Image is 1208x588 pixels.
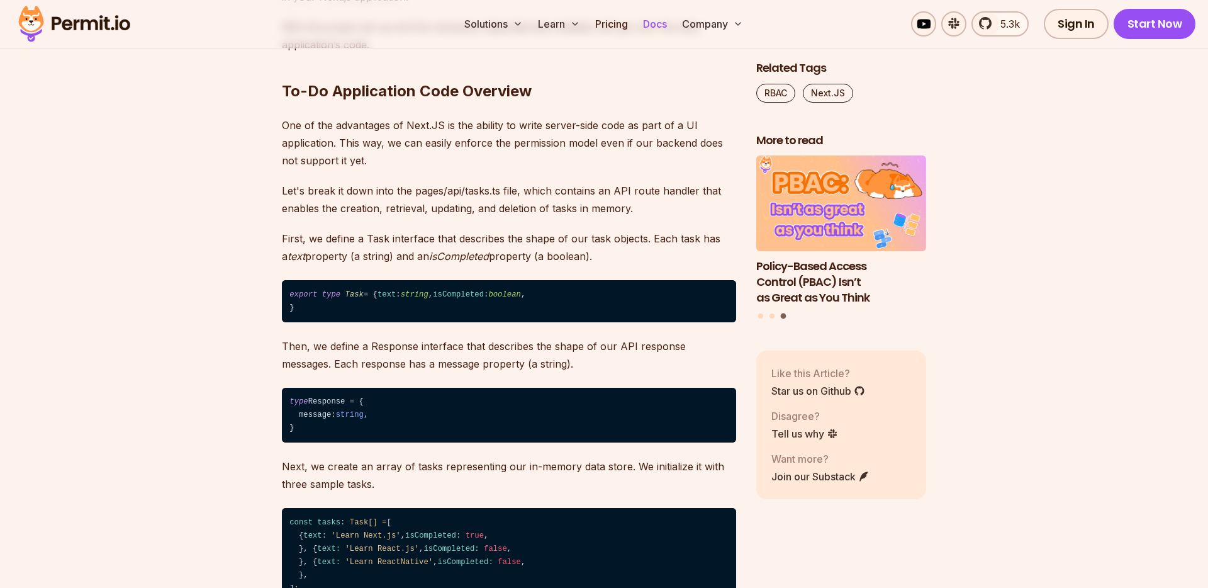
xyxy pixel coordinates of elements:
[289,397,308,406] span: type
[533,11,585,37] button: Learn
[345,290,363,299] span: Task
[771,451,870,466] p: Want more?
[756,156,926,252] img: Policy-Based Access Control (PBAC) Isn’t as Great as You Think
[771,409,838,424] p: Disagree?
[993,16,1020,31] span: 5.3k
[282,388,736,443] code: Response = { message: , }
[771,366,865,381] p: Like this Article?
[433,290,484,299] span: isCompleted
[303,531,327,540] span: text:
[382,518,386,527] span: =
[484,545,507,553] span: false
[345,558,433,567] span: 'Learn ReactNative'
[289,518,345,527] span: const tasks:
[282,116,736,169] p: One of the advantages of Next.JS is the ability to write server-side code as part of a UI applica...
[322,290,340,299] span: type
[638,11,672,37] a: Docs
[756,156,926,306] a: Policy-Based Access Control (PBAC) Isn’t as Great as You ThinkPolicy-Based Access Control (PBAC) ...
[401,290,428,299] span: string
[1044,9,1109,39] a: Sign In
[350,518,377,527] span: Task[]
[677,11,748,37] button: Company
[756,133,926,149] h2: More to read
[498,558,521,567] span: false
[345,545,419,553] span: 'Learn React.js'
[13,3,136,45] img: Permit logo
[317,558,340,567] span: text:
[780,314,786,319] button: Go to slide 3
[317,545,340,553] span: text:
[1114,9,1196,39] a: Start Now
[590,11,633,37] a: Pricing
[756,156,926,321] div: Posts
[282,182,736,217] p: Let's break it down into the pages/api/tasks.ts file, which contains an API route handler that en...
[429,250,489,263] em: isCompleted
[803,84,853,103] a: Next.JS
[288,250,305,263] em: text
[289,290,317,299] span: export
[756,156,926,306] li: 3 of 3
[488,290,520,299] span: boolean
[756,84,795,103] a: RBAC
[282,230,736,265] p: First, we define a Task interface that describes the shape of our task objects. Each task has a p...
[756,259,926,305] h3: Policy-Based Access Control (PBAC) Isn’t as Great as You Think
[331,531,400,540] span: 'Learn Next.js'
[459,11,528,37] button: Solutions
[336,410,364,419] span: string
[769,314,775,319] button: Go to slide 2
[282,337,736,373] p: Then, we define a Response interface that describes the shape of our API response messages. Each ...
[466,531,484,540] span: true
[758,314,763,319] button: Go to slide 1
[282,31,736,101] h2: To-Do Application Code Overview
[282,280,736,322] code: = { : , : , }
[282,458,736,493] p: Next, we create an array of tasks representing our in-memory data store. We initialize it with th...
[756,60,926,76] h2: Related Tags
[771,383,865,399] a: Star us on Github
[771,469,870,484] a: Join our Substack
[771,426,838,441] a: Tell us why
[405,531,461,540] span: isCompleted:
[377,290,396,299] span: text
[423,545,479,553] span: isCompleted:
[438,558,493,567] span: isCompleted:
[971,11,1029,37] a: 5.3k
